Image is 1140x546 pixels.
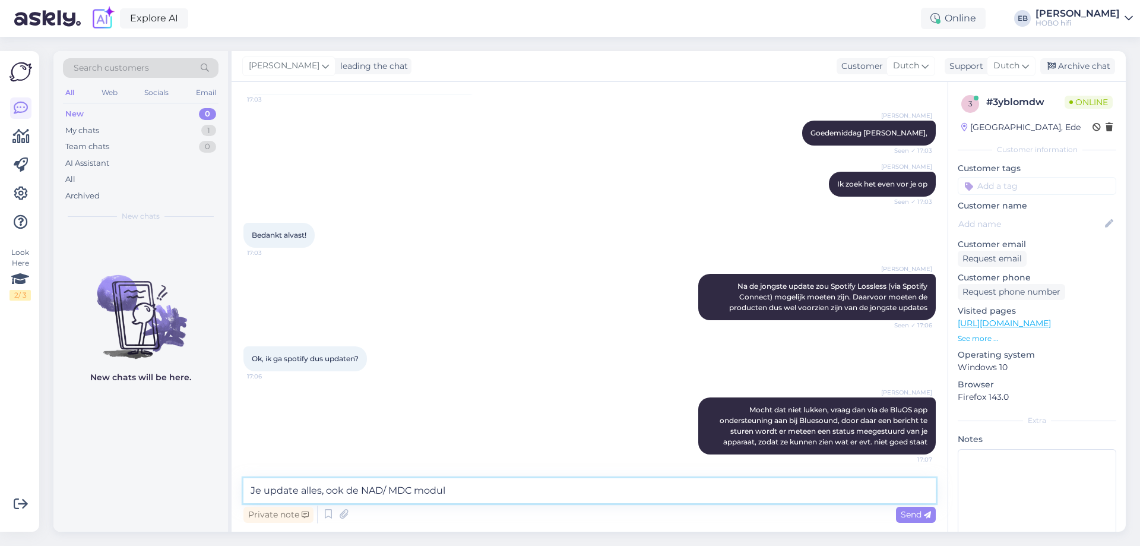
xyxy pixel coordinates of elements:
span: Ik zoek het even vor je op [837,179,927,188]
div: Request email [958,251,1027,267]
p: New chats will be here. [90,371,191,384]
span: Send [901,509,931,520]
div: Private note [243,507,313,523]
div: Customer information [958,144,1116,155]
div: AI Assistant [65,157,109,169]
input: Add a tag [958,177,1116,195]
a: [PERSON_NAME]HOBO hifi [1035,9,1133,28]
p: Firefox 143.0 [958,391,1116,403]
div: New [65,108,84,120]
div: Extra [958,415,1116,426]
div: Online [921,8,986,29]
span: 17:03 [247,95,292,104]
p: Visited pages [958,305,1116,317]
span: Dutch [993,59,1019,72]
div: 0 [199,108,216,120]
p: Customer name [958,200,1116,212]
span: Dutch [893,59,919,72]
div: All [63,85,77,100]
div: Archived [65,190,100,202]
span: Online [1065,96,1113,109]
span: Search customers [74,62,149,74]
span: 17:06 [247,372,292,381]
img: Askly Logo [9,61,32,83]
img: No chats [53,254,228,361]
div: leading the chat [335,60,408,72]
span: [PERSON_NAME] [881,111,932,120]
input: Add name [958,217,1103,231]
span: [PERSON_NAME] [249,59,319,72]
p: See more ... [958,333,1116,344]
div: Email [194,85,218,100]
span: Seen ✓ 17:03 [888,197,932,206]
div: 1 [201,125,216,137]
p: Windows 10 [958,361,1116,374]
p: Customer phone [958,272,1116,284]
p: Customer email [958,238,1116,251]
div: [PERSON_NAME] [1035,9,1120,18]
div: 0 [199,141,216,153]
div: Socials [142,85,171,100]
span: 17:07 [888,455,932,464]
span: Bedankt alvast! [252,231,306,239]
p: Browser [958,378,1116,391]
div: 2 / 3 [9,290,31,301]
div: Team chats [65,141,109,153]
a: [URL][DOMAIN_NAME] [958,318,1051,329]
textarea: Je update alles, ook de NAD/ MDC modu [243,478,936,503]
span: Goedemiddag [PERSON_NAME], [810,128,927,137]
div: Customer [837,60,883,72]
span: Seen ✓ 17:03 [888,146,932,155]
span: Ok, ik ga spotify dus updaten? [252,354,359,363]
div: EB [1014,10,1031,27]
span: [PERSON_NAME] [881,264,932,273]
a: Explore AI [120,8,188,29]
div: Support [945,60,983,72]
div: Request phone number [958,284,1065,300]
div: My chats [65,125,99,137]
p: Notes [958,433,1116,446]
span: Na de jongste update zou Spotify Lossless (via Spotify Connect) mogelijk moeten zijn. Daarvoor mo... [729,282,929,312]
div: Web [99,85,120,100]
div: [GEOGRAPHIC_DATA], Ede [961,121,1081,134]
div: HOBO hifi [1035,18,1120,28]
span: 3 [968,99,973,108]
span: 17:03 [247,248,292,257]
img: explore-ai [90,6,115,31]
span: [PERSON_NAME] [881,388,932,397]
div: All [65,173,75,185]
div: # 3yblomdw [986,95,1065,109]
span: New chats [122,211,160,222]
span: Mocht dat niet lukken, vraag dan via de BluOS app ondersteuning aan bij Bluesound, door daar een ... [720,405,929,446]
div: Archive chat [1040,58,1115,74]
p: Operating system [958,349,1116,361]
span: Seen ✓ 17:06 [888,321,932,330]
div: Look Here [9,247,31,301]
span: [PERSON_NAME] [881,162,932,171]
p: Customer tags [958,162,1116,175]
